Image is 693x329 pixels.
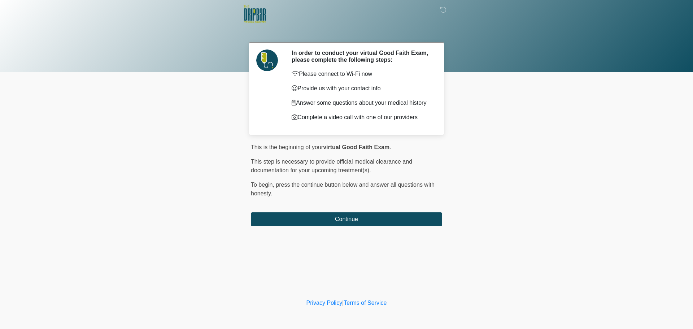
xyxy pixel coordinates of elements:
[251,144,323,150] span: This is the beginning of your
[306,300,343,306] a: Privacy Policy
[292,99,431,107] p: Answer some questions about your medical history
[292,70,431,78] p: Please connect to Wi-Fi now
[251,212,442,226] button: Continue
[292,113,431,122] p: Complete a video call with one of our providers
[292,49,431,63] h2: In order to conduct your virtual Good Faith Exam, please complete the following steps:
[251,182,276,188] span: To begin,
[245,26,448,39] h1: ‎ ‎
[292,84,431,93] p: Provide us with your contact info
[323,144,389,150] strong: virtual Good Faith Exam
[342,300,344,306] a: |
[251,159,412,173] span: This step is necessary to provide official medical clearance and documentation for your upcoming ...
[389,144,391,150] span: .
[251,182,435,196] span: press the continue button below and answer all questions with honesty.
[344,300,387,306] a: Terms of Service
[244,5,266,25] img: The DRIPBaR Town & Country Crossing Logo
[256,49,278,71] img: Agent Avatar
